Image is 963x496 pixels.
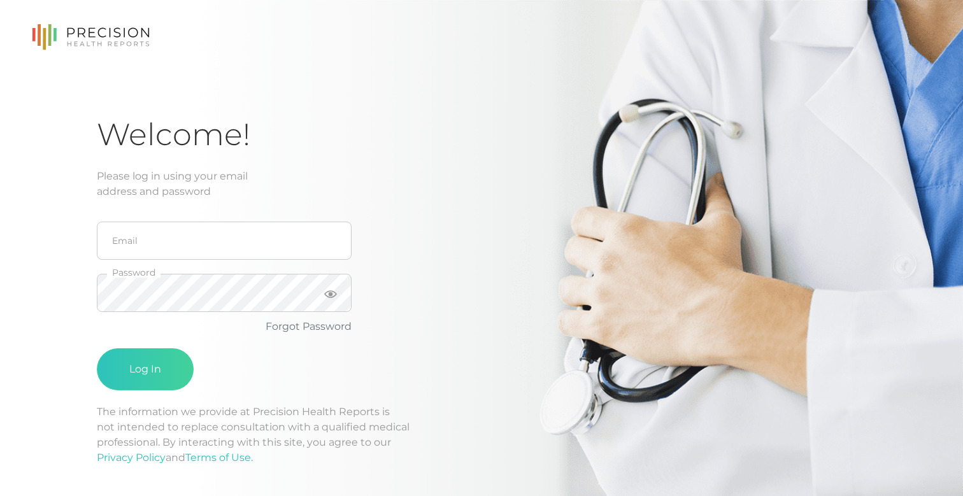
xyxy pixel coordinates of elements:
[97,404,866,465] p: The information we provide at Precision Health Reports is not intended to replace consultation wi...
[97,348,194,390] button: Log In
[97,169,866,199] div: Please log in using your email address and password
[97,116,866,153] h1: Welcome!
[97,451,166,464] a: Privacy Policy
[97,222,352,260] input: Email
[266,320,352,332] a: Forgot Password
[185,451,253,464] a: Terms of Use.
